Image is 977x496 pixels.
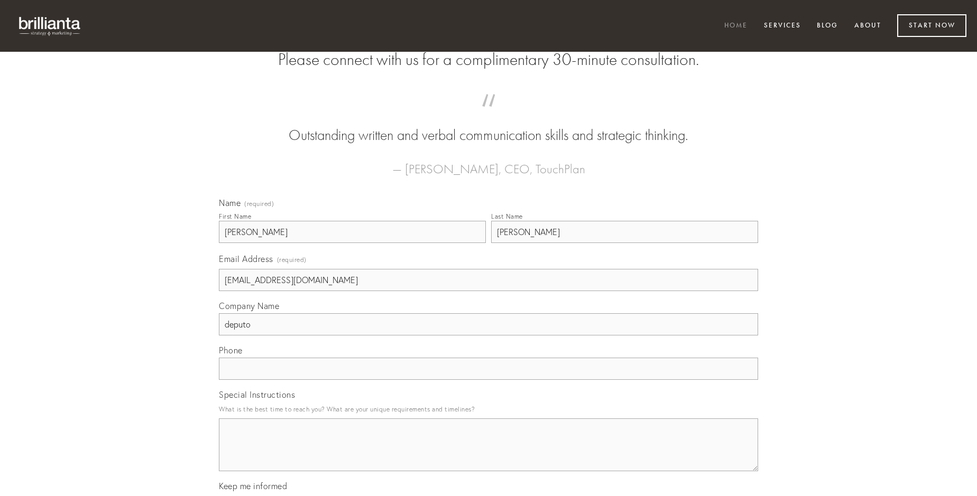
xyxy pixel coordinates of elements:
[847,17,888,35] a: About
[757,17,808,35] a: Services
[219,402,758,416] p: What is the best time to reach you? What are your unique requirements and timelines?
[236,146,741,180] figcaption: — [PERSON_NAME], CEO, TouchPlan
[244,201,274,207] span: (required)
[219,301,279,311] span: Company Name
[717,17,754,35] a: Home
[219,345,243,355] span: Phone
[491,212,523,220] div: Last Name
[277,252,307,267] span: (required)
[236,105,741,146] blockquote: Outstanding written and verbal communication skills and strategic thinking.
[219,212,251,220] div: First Name
[219,389,295,400] span: Special Instructions
[219,481,287,491] span: Keep me informed
[11,11,90,41] img: brillianta - research, strategy, marketing
[219,198,241,208] span: Name
[810,17,845,35] a: Blog
[219,254,273,264] span: Email Address
[236,105,741,125] span: “
[219,50,758,70] h2: Please connect with us for a complimentary 30-minute consultation.
[897,14,966,37] a: Start Now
